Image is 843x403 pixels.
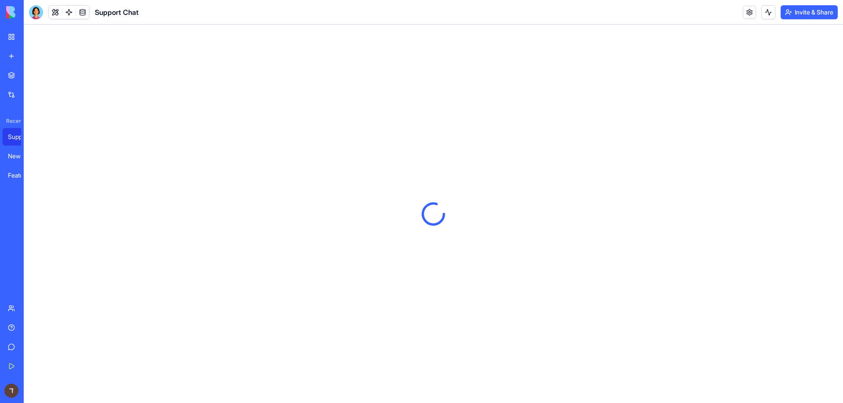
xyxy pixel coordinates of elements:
div: New App [8,152,32,160]
img: logo [6,6,61,18]
span: Recent [3,118,21,125]
button: Invite & Share [781,5,838,19]
div: Feature Portal [8,171,32,180]
a: Feature Portal [3,167,38,184]
img: ACg8ocK6-HCFhYZYZXS4j9vxc9fvCo-snIC4PGomg_KXjjGNFaHNxw=s96-c [4,384,18,398]
a: Support Chat [3,128,38,146]
a: New App [3,147,38,165]
span: Support Chat [95,7,139,18]
div: Support Chat [8,132,32,141]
